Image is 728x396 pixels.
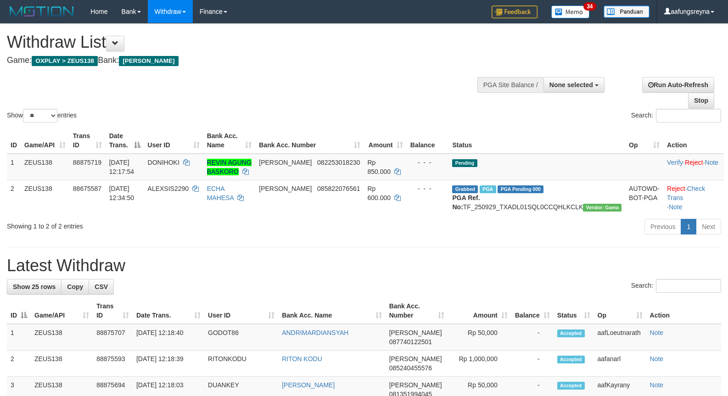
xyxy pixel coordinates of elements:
[7,56,476,65] h4: Game: Bank:
[477,77,543,93] div: PGA Site Balance /
[67,283,83,290] span: Copy
[109,159,134,175] span: [DATE] 12:17:54
[631,279,721,293] label: Search:
[681,219,696,234] a: 1
[32,56,98,66] span: OXPLAY > ZEUS138
[642,77,714,93] a: Run Auto-Refresh
[511,298,554,324] th: Balance: activate to sort column ascending
[389,338,432,346] span: Copy 087740122501 to clipboard
[685,159,703,166] a: Reject
[386,298,448,324] th: Bank Acc. Number: activate to sort column ascending
[7,109,77,123] label: Show entries
[656,279,721,293] input: Search:
[93,351,133,377] td: 88875593
[705,159,719,166] a: Note
[594,298,646,324] th: Op: activate to sort column ascending
[663,154,724,180] td: · ·
[557,329,585,337] span: Accepted
[551,6,590,18] img: Button%20Memo.svg
[282,381,335,389] a: [PERSON_NAME]
[259,185,312,192] span: [PERSON_NAME]
[7,279,62,295] a: Show 25 rows
[7,257,721,275] h1: Latest Withdraw
[452,185,478,193] span: Grabbed
[650,329,664,336] a: Note
[204,324,278,351] td: GODOT86
[448,128,625,154] th: Status
[106,128,144,154] th: Date Trans.: activate to sort column descending
[583,2,596,11] span: 34
[282,329,348,336] a: ANDRIMARDIANSYAH
[656,109,721,123] input: Search:
[317,159,360,166] span: Copy 082253018230 to clipboard
[207,159,252,175] a: REVIN AGUNG BASKORO
[646,298,721,324] th: Action
[282,355,322,363] a: RITON KODU
[364,128,407,154] th: Amount: activate to sort column ascending
[69,128,106,154] th: Trans ID: activate to sort column ascending
[259,159,312,166] span: [PERSON_NAME]
[389,355,442,363] span: [PERSON_NAME]
[278,298,385,324] th: Bank Acc. Name: activate to sort column ascending
[663,128,724,154] th: Action
[368,185,391,201] span: Rp 600.000
[667,159,683,166] a: Verify
[667,185,685,192] a: Reject
[644,219,681,234] a: Previous
[204,351,278,377] td: RITONKODU
[7,5,77,18] img: MOTION_logo.png
[133,298,204,324] th: Date Trans.: activate to sort column ascending
[389,329,442,336] span: [PERSON_NAME]
[73,185,101,192] span: 88675587
[389,364,432,372] span: Copy 085240455576 to clipboard
[7,218,297,231] div: Showing 1 to 2 of 2 entries
[89,279,114,295] a: CSV
[557,382,585,390] span: Accepted
[31,351,93,377] td: ZEUS138
[31,324,93,351] td: ZEUS138
[667,185,705,201] a: Check Trans
[669,203,683,211] a: Note
[448,180,625,215] td: TF_250929_TXADL01SQL0CCQHLKCLK
[696,219,721,234] a: Next
[95,283,108,290] span: CSV
[389,381,442,389] span: [PERSON_NAME]
[448,298,511,324] th: Amount: activate to sort column ascending
[583,204,622,212] span: Vendor URL: https://trx31.1velocity.biz
[511,324,554,351] td: -
[492,6,538,18] img: Feedback.jpg
[148,159,179,166] span: DONIHOKI
[21,128,69,154] th: Game/API: activate to sort column ascending
[688,93,714,108] a: Stop
[554,298,594,324] th: Status: activate to sort column ascending
[407,128,449,154] th: Balance
[7,351,31,377] td: 2
[549,81,593,89] span: None selected
[144,128,203,154] th: User ID: activate to sort column ascending
[93,324,133,351] td: 88875707
[631,109,721,123] label: Search:
[480,185,496,193] span: Marked by aafpengsreynich
[625,128,663,154] th: Op: activate to sort column ascending
[7,154,21,180] td: 1
[594,324,646,351] td: aafLoeutnarath
[604,6,650,18] img: panduan.png
[452,159,477,167] span: Pending
[73,159,101,166] span: 88875719
[133,351,204,377] td: [DATE] 12:18:39
[255,128,364,154] th: Bank Acc. Number: activate to sort column ascending
[663,180,724,215] td: · ·
[317,185,360,192] span: Copy 085822076561 to clipboard
[543,77,605,93] button: None selected
[7,33,476,51] h1: Withdraw List
[7,180,21,215] td: 2
[109,185,134,201] span: [DATE] 12:34:50
[133,324,204,351] td: [DATE] 12:18:40
[7,324,31,351] td: 1
[650,355,664,363] a: Note
[93,298,133,324] th: Trans ID: activate to sort column ascending
[368,159,391,175] span: Rp 850.000
[448,324,511,351] td: Rp 50,000
[557,356,585,363] span: Accepted
[410,184,445,193] div: - - -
